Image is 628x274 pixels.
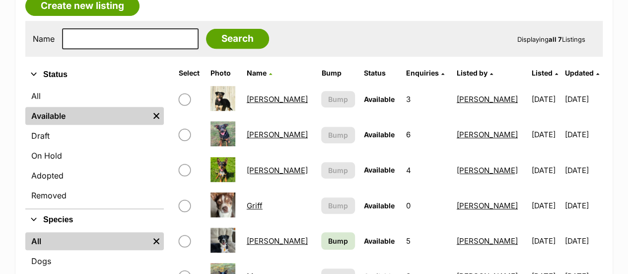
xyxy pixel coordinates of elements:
a: Removed [25,186,164,204]
a: [PERSON_NAME] [457,236,518,246]
a: Dogs [25,252,164,270]
a: Available [25,107,149,125]
a: Updated [565,69,599,77]
a: Griff [247,201,263,210]
button: Bump [321,127,354,143]
a: Draft [25,127,164,145]
button: Species [25,213,164,226]
a: On Hold [25,147,164,165]
td: [DATE] [565,82,602,116]
td: [DATE] [565,224,602,258]
button: Bump [321,162,354,179]
td: [DATE] [527,224,564,258]
td: 3 [402,82,451,116]
span: translation missing: en.admin.listings.index.attributes.enquiries [406,69,439,77]
a: Listed [531,69,558,77]
a: [PERSON_NAME] [457,201,518,210]
a: [PERSON_NAME] [247,130,308,139]
td: [DATE] [565,117,602,152]
span: Updated [565,69,594,77]
strong: all 7 [549,35,562,43]
td: [DATE] [527,82,564,116]
td: [DATE] [565,188,602,223]
a: [PERSON_NAME] [457,130,518,139]
td: [DATE] [565,153,602,187]
td: [DATE] [527,188,564,223]
td: [DATE] [527,117,564,152]
th: Photo [207,65,242,81]
a: All [25,87,164,105]
span: Listed [531,69,552,77]
a: [PERSON_NAME] [457,94,518,104]
a: Remove filter [149,232,164,250]
button: Bump [321,91,354,107]
td: [DATE] [527,153,564,187]
span: Listed by [457,69,488,77]
a: [PERSON_NAME] [247,236,308,246]
button: Bump [321,197,354,214]
th: Select [175,65,206,81]
a: [PERSON_NAME] [247,94,308,104]
button: Status [25,68,164,81]
span: Displaying Listings [517,35,585,43]
span: Bump [328,236,348,246]
a: Bump [321,232,354,250]
td: 0 [402,188,451,223]
span: Available [364,130,395,139]
a: Enquiries [406,69,444,77]
a: Remove filter [149,107,164,125]
a: [PERSON_NAME] [247,166,308,175]
span: Name [247,69,267,77]
span: Available [364,201,395,210]
div: Status [25,85,164,208]
a: Adopted [25,167,164,184]
span: Available [364,95,395,103]
a: Listed by [457,69,493,77]
a: All [25,232,149,250]
td: 6 [402,117,451,152]
th: Bump [317,65,358,81]
label: Name [33,34,55,43]
span: Available [364,237,395,245]
td: 4 [402,153,451,187]
span: Bump [328,200,348,211]
span: Bump [328,94,348,104]
td: 5 [402,224,451,258]
input: Search [206,29,269,49]
span: Available [364,166,395,174]
th: Status [360,65,401,81]
a: Name [247,69,272,77]
span: Bump [328,165,348,176]
span: Bump [328,130,348,140]
a: [PERSON_NAME] [457,166,518,175]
